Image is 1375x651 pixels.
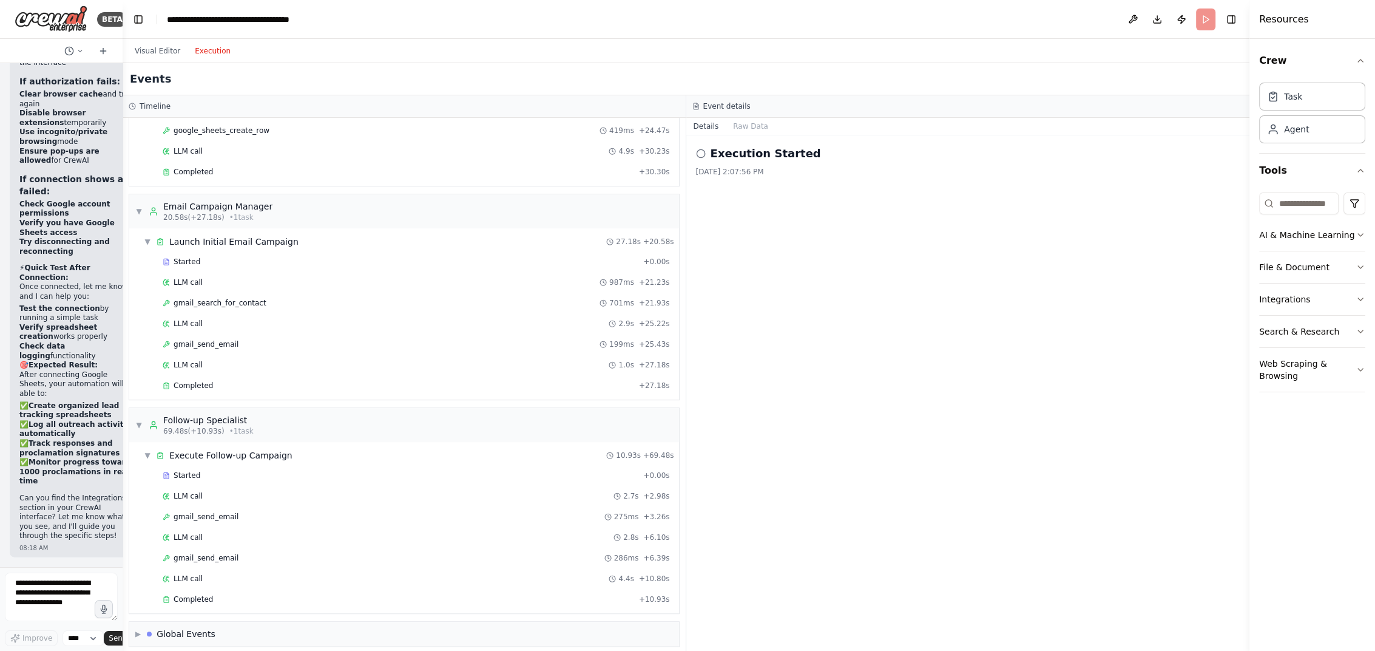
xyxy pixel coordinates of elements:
[19,361,136,370] h2: 🎯
[1259,316,1365,347] button: Search & Research
[696,167,1240,177] div: [DATE] 2:07:56 PM
[616,451,641,460] span: 10.93s
[618,146,633,156] span: 4.9s
[174,491,203,501] span: LLM call
[135,629,141,639] span: ▶
[174,126,269,135] span: google_sheets_create_row
[19,420,136,439] li: ✅
[174,381,213,390] span: Completed
[643,491,669,501] span: + 2.98s
[163,200,272,213] div: Email Campaign Manager
[19,109,86,127] strong: Disable browser extensions
[174,574,203,584] span: LLM call
[59,44,89,58] button: Switch to previous chat
[19,90,136,109] li: and try again
[618,319,633,329] span: 2.9s
[19,342,65,360] strong: Check data logging
[187,44,238,58] button: Execution
[686,118,726,135] button: Details
[22,633,52,643] span: Improve
[643,237,674,247] span: + 20.58s
[19,147,100,165] strong: Ensure pop-ups are allowed
[169,236,299,248] div: Launch Initial Email Campaign
[639,126,670,135] span: + 24.47s
[97,12,127,27] div: BETA
[174,278,203,287] span: LLM call
[19,128,107,146] strong: Use incognito/private browsing
[174,360,203,370] span: LLM call
[643,512,669,522] span: + 3.26s
[19,174,129,196] strong: If connection shows as failed:
[95,600,113,618] button: Click to speak your automation idea
[174,319,203,329] span: LLM call
[174,553,238,563] span: gmail_send_email
[1284,90,1302,103] div: Task
[643,257,669,267] span: + 0.00s
[19,237,110,256] strong: Try disconnecting and reconnecting
[144,451,151,460] span: ▼
[19,109,136,128] li: temporarily
[616,237,641,247] span: 27.18s
[174,298,266,308] span: gmail_search_for_contact
[19,147,136,166] li: for CrewAI
[639,278,670,287] span: + 21.23s
[639,339,670,349] span: + 25.43s
[109,633,127,643] span: Send
[639,595,670,604] span: + 10.93s
[19,439,136,458] li: ✅
[5,630,58,646] button: Improve
[1259,188,1365,402] div: Tools
[639,574,670,584] span: + 10.80s
[614,553,639,563] span: 286ms
[609,339,634,349] span: 199ms
[167,13,303,26] nav: breadcrumb
[130,11,147,28] button: Hide left sidebar
[726,118,775,135] button: Raw Data
[174,339,238,349] span: gmail_send_email
[140,101,171,111] h3: Timeline
[174,257,200,267] span: Started
[144,237,151,247] span: ▼
[135,206,143,216] span: ▼
[19,323,136,342] li: works properly
[19,458,136,486] li: ✅
[639,360,670,370] span: + 27.18s
[174,595,213,604] span: Completed
[93,44,113,58] button: Start a new chat
[639,381,670,390] span: + 27.18s
[1259,251,1365,283] button: File & Document
[19,200,110,218] strong: Check Google account permissions
[163,414,254,426] div: Follow-up Specialist
[1259,154,1365,188] button: Tools
[19,304,136,323] li: by running a simple task
[19,323,97,341] strong: Verify spreadsheet creation
[609,126,634,135] span: 419ms
[15,5,87,33] img: Logo
[614,512,639,522] span: 275ms
[19,370,136,399] p: After connecting Google Sheets, your automation will be able to:
[229,213,254,222] span: • 1 task
[639,146,670,156] span: + 30.23s
[19,304,100,313] strong: Test the connection
[174,471,200,480] span: Started
[163,426,225,436] span: 69.48s (+10.93s)
[19,420,135,438] strong: Log all outreach activities automatically
[19,342,136,361] li: functionality
[29,361,98,369] strong: Expected Result:
[703,101,751,111] h3: Event details
[19,401,136,420] li: ✅
[19,544,136,553] div: 08:18 AM
[169,449,292,462] div: Execute Follow-up Campaign
[174,146,203,156] span: LLM call
[1223,11,1240,28] button: Hide right sidebar
[643,553,669,563] span: + 6.39s
[229,426,254,436] span: • 1 task
[1259,44,1365,78] button: Crew
[19,264,90,282] strong: Quick Test After Connection:
[623,491,638,501] span: 2.7s
[639,298,670,308] span: + 21.93s
[1259,219,1365,251] button: AI & Machine Learning
[609,278,634,287] span: 987ms
[19,401,119,420] strong: Create organized lead tracking spreadsheets
[174,512,238,522] span: gmail_send_email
